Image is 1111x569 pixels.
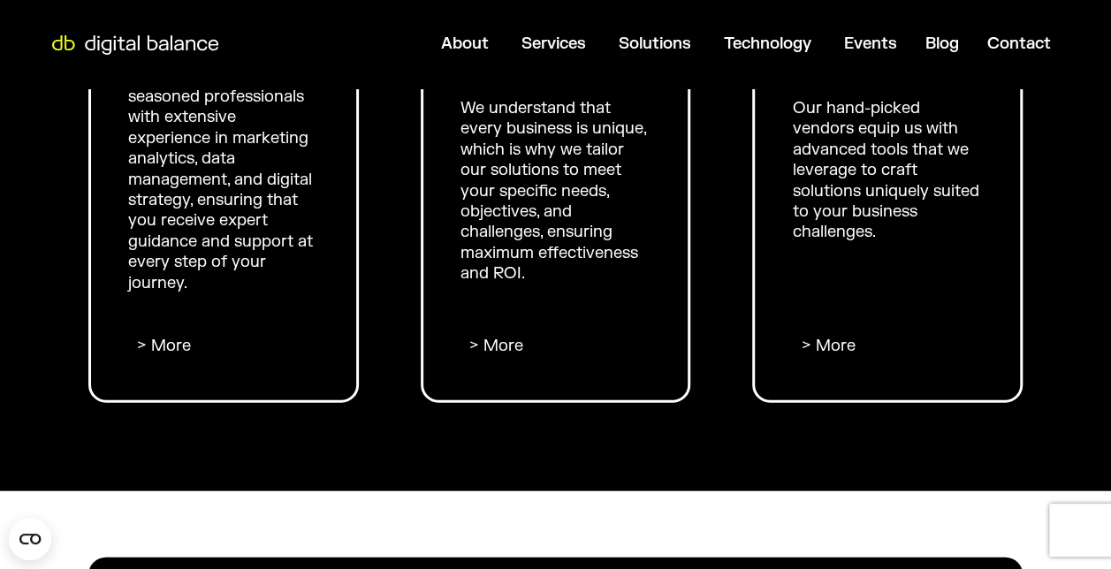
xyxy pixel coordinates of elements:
p: > More [801,336,974,356]
p: > More [469,336,643,356]
div: Menu Toggle [228,27,1065,61]
nav: Menu [228,27,1065,61]
p: Our team comprises seasoned professionals with extensive experience in marketing analytics, data ... [128,66,319,293]
a: Solutions [619,34,691,54]
a: Blog [925,34,959,54]
p: We understand that every business is unique, which is why we tailor our solutions to meet your sp... [460,98,651,284]
a: Technology [724,34,811,54]
p: Our hand-picked vendors equip us with advanced tools that we leverage to craft solutions uniquely... [792,98,983,243]
button: Open CMP widget [9,518,51,560]
a: Events [844,34,897,54]
p: > More [137,336,310,356]
a: Services [521,34,586,54]
img: Digital Balance logo [44,35,226,55]
a: About [441,34,489,54]
a: Contact [987,34,1051,54]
